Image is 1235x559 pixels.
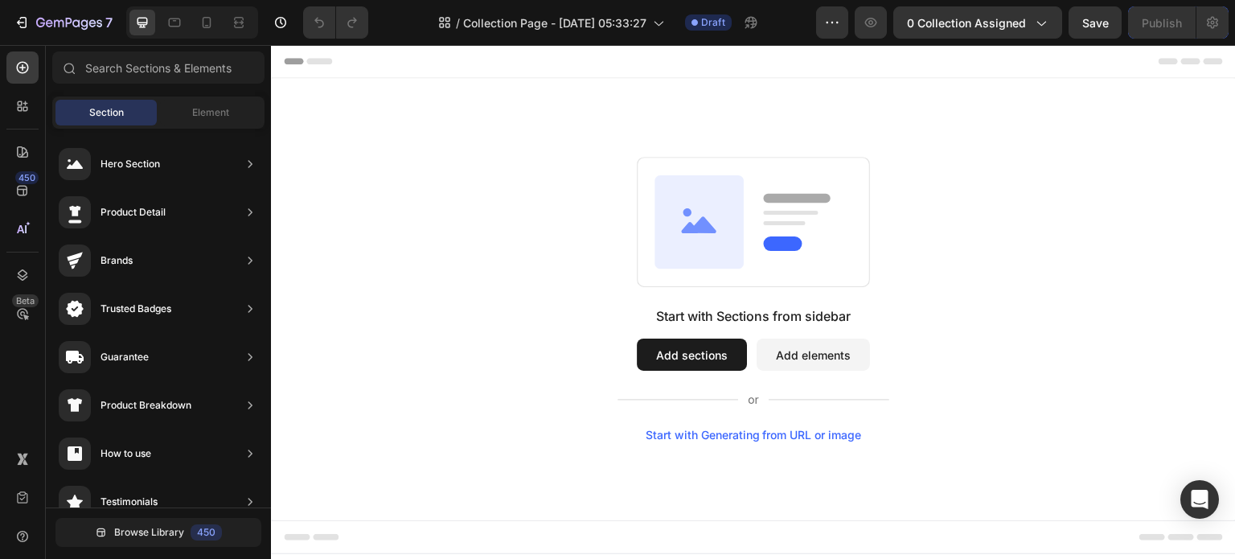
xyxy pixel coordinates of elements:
[375,384,591,397] div: Start with Generating from URL or image
[463,14,646,31] span: Collection Page - [DATE] 05:33:27
[271,45,1235,559] iframe: Design area
[486,294,599,326] button: Add elements
[12,294,39,307] div: Beta
[89,105,124,120] span: Section
[101,156,160,172] div: Hero Section
[1180,480,1219,519] div: Open Intercom Messenger
[52,51,265,84] input: Search Sections & Elements
[456,14,460,31] span: /
[366,294,476,326] button: Add sections
[1082,16,1109,30] span: Save
[101,204,166,220] div: Product Detail
[6,6,120,39] button: 7
[105,13,113,32] p: 7
[191,524,222,541] div: 450
[1128,6,1196,39] button: Publish
[55,518,261,547] button: Browse Library450
[101,349,149,365] div: Guarantee
[1142,14,1182,31] div: Publish
[101,253,133,269] div: Brands
[385,261,580,281] div: Start with Sections from sidebar
[907,14,1026,31] span: 0 collection assigned
[101,494,158,510] div: Testimonials
[15,171,39,184] div: 450
[114,525,184,540] span: Browse Library
[101,397,191,413] div: Product Breakdown
[1069,6,1122,39] button: Save
[303,6,368,39] div: Undo/Redo
[101,301,171,317] div: Trusted Badges
[893,6,1062,39] button: 0 collection assigned
[192,105,229,120] span: Element
[701,15,725,30] span: Draft
[101,446,151,462] div: How to use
